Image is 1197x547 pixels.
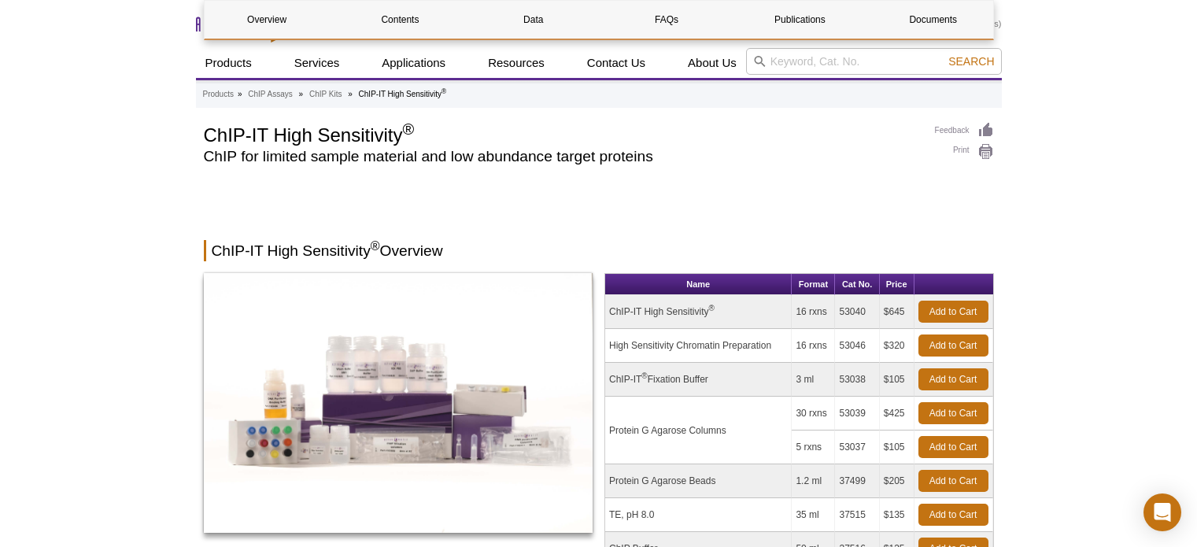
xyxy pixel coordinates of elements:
[880,464,914,498] td: $205
[935,143,994,161] a: Print
[309,87,342,102] a: ChIP Kits
[578,48,655,78] a: Contact Us
[371,239,380,253] sup: ®
[880,363,914,397] td: $105
[338,1,463,39] a: Contents
[835,329,879,363] td: 53046
[1143,493,1181,531] div: Open Intercom Messenger
[348,90,353,98] li: »
[204,240,994,261] h2: ChIP-IT High Sensitivity Overview
[205,1,330,39] a: Overview
[835,431,879,464] td: 53037
[641,371,647,380] sup: ®
[605,464,792,498] td: Protein G Agarose Beads
[605,295,792,329] td: ChIP-IT High Sensitivity
[604,1,729,39] a: FAQs
[835,464,879,498] td: 37499
[203,87,234,102] a: Products
[792,431,835,464] td: 5 rxns
[880,295,914,329] td: $645
[835,295,879,329] td: 53040
[605,274,792,295] th: Name
[709,304,715,312] sup: ®
[880,329,914,363] td: $320
[835,274,879,295] th: Cat No.
[605,363,792,397] td: ChIP-IT Fixation Buffer
[471,1,596,39] a: Data
[605,397,792,464] td: Protein G Agarose Columns
[935,122,994,139] a: Feedback
[880,498,914,532] td: $135
[792,274,835,295] th: Format
[918,301,988,323] a: Add to Cart
[792,464,835,498] td: 1.2 ml
[792,397,835,431] td: 30 rxns
[204,150,919,164] h2: ChIP for limited sample material and low abundance target proteins
[918,402,988,424] a: Add to Cart
[944,54,999,68] button: Search
[918,334,988,357] a: Add to Cart
[737,1,863,39] a: Publications
[248,87,293,102] a: ChIP Assays
[870,1,996,39] a: Documents
[478,48,554,78] a: Resources
[918,368,988,390] a: Add to Cart
[204,273,593,533] img: ChIP-IT High Sensitivity Kit
[918,470,988,492] a: Add to Cart
[835,363,879,397] td: 53038
[792,295,835,329] td: 16 rxns
[372,48,455,78] a: Applications
[835,498,879,532] td: 37515
[204,122,919,146] h1: ChIP-IT High Sensitivity
[285,48,349,78] a: Services
[792,329,835,363] td: 16 rxns
[605,498,792,532] td: TE, pH 8.0
[678,48,746,78] a: About Us
[918,504,988,526] a: Add to Cart
[299,90,304,98] li: »
[792,363,835,397] td: 3 ml
[238,90,242,98] li: »
[746,48,1002,75] input: Keyword, Cat. No.
[835,397,879,431] td: 53039
[948,55,994,68] span: Search
[196,48,261,78] a: Products
[918,436,988,458] a: Add to Cart
[359,90,447,98] li: ChIP-IT High Sensitivity
[880,397,914,431] td: $425
[792,498,835,532] td: 35 ml
[880,431,914,464] td: $105
[402,120,414,138] sup: ®
[441,87,446,95] sup: ®
[880,274,914,295] th: Price
[605,329,792,363] td: High Sensitivity Chromatin Preparation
